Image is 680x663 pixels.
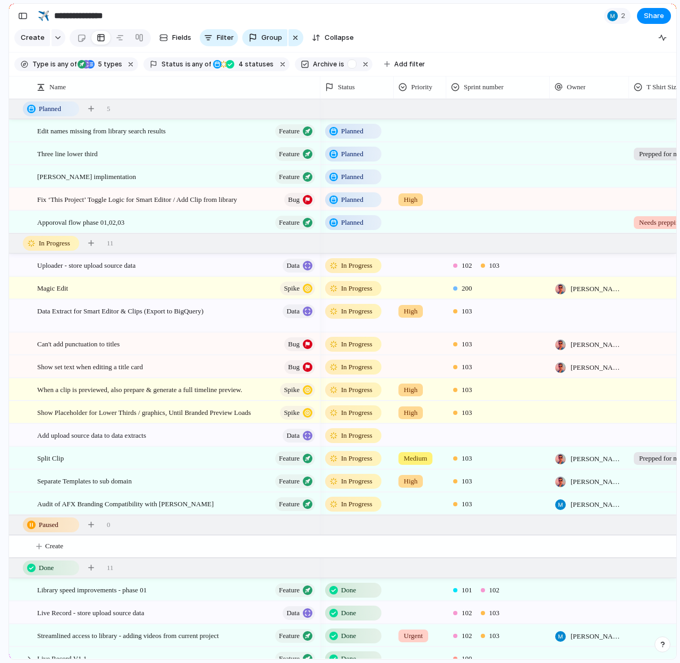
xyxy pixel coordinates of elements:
[161,59,183,69] span: Status
[37,452,64,464] span: Split Clip
[107,520,110,530] span: 0
[45,541,63,551] span: Create
[235,60,245,68] span: 4
[275,216,315,229] button: Feature
[341,476,372,487] span: In Progress
[38,8,49,23] div: ✈️
[279,583,300,598] span: Feature
[37,282,68,294] span: Magic Edit
[217,32,234,43] span: Filter
[462,453,472,464] span: 103
[571,477,624,487] span: [PERSON_NAME]
[32,59,48,69] span: Type
[280,282,315,295] button: Spike
[462,362,472,372] span: 103
[341,283,372,294] span: In Progress
[37,583,147,596] span: Library speed improvements - phase 01
[286,606,300,620] span: Data
[341,362,372,372] span: In Progress
[284,360,315,374] button: Bug
[571,339,624,350] span: [PERSON_NAME]
[341,499,372,509] span: In Progress
[21,32,45,43] span: Create
[339,59,344,69] span: is
[313,59,337,69] span: Archive
[462,608,472,618] span: 102
[37,170,136,182] span: [PERSON_NAME] implimentation
[261,32,282,43] span: Group
[341,306,372,317] span: In Progress
[462,499,472,509] span: 103
[283,259,315,273] button: Data
[489,608,500,618] span: 103
[286,258,300,273] span: Data
[275,497,315,511] button: Feature
[341,385,372,395] span: In Progress
[275,583,315,597] button: Feature
[37,193,237,205] span: Fix ‘This Project’ Toggle Logic for Smart Editor / Add Clip from library
[337,58,346,70] button: is
[191,59,211,69] span: any of
[341,149,363,159] span: Planned
[78,58,124,70] button: 5 types
[39,520,58,530] span: Paused
[242,29,287,46] button: Group
[37,383,242,395] span: When a clip is previewed, also prepare & generate a full timeline preview.
[571,454,624,464] span: [PERSON_NAME]
[404,476,418,487] span: High
[155,29,195,46] button: Fields
[107,563,114,573] span: 11
[489,585,500,596] span: 102
[284,281,300,296] span: Spike
[279,215,300,230] span: Feature
[286,304,300,319] span: Data
[37,360,143,372] span: Show set text when editing a title card
[279,474,300,489] span: Feature
[489,631,500,641] span: 103
[95,60,104,68] span: 5
[39,238,70,249] span: In Progress
[279,147,300,161] span: Feature
[411,82,432,92] span: Priority
[404,194,418,205] span: High
[341,194,363,205] span: Planned
[462,585,472,596] span: 101
[280,383,315,397] button: Spike
[37,124,166,137] span: Edit names missing from library search results
[378,57,431,72] button: Add filter
[338,82,355,92] span: Status
[462,407,472,418] span: 103
[37,216,124,228] span: Apporoval flow phase 01,02,03
[279,497,300,512] span: Feature
[279,628,300,643] span: Feature
[341,608,356,618] span: Done
[462,339,472,350] span: 103
[279,451,300,466] span: Feature
[404,453,427,464] span: Medium
[56,59,76,69] span: any of
[275,474,315,488] button: Feature
[341,631,356,641] span: Done
[341,339,372,350] span: In Progress
[185,59,191,69] span: is
[462,631,472,641] span: 102
[286,428,300,443] span: Data
[48,58,79,70] button: isany of
[462,385,472,395] span: 103
[37,259,135,271] span: Uploader - store upload source data
[394,59,425,69] span: Add filter
[39,563,54,573] span: Done
[275,147,315,161] button: Feature
[284,337,315,351] button: Bug
[464,82,504,92] span: Sprint number
[14,29,50,46] button: Create
[404,385,418,395] span: High
[279,169,300,184] span: Feature
[37,304,203,317] span: Data Extract for Smart Editor & Clips (Export to BigQuery)
[404,306,418,317] span: High
[288,192,300,207] span: Bug
[341,172,363,182] span: Planned
[621,11,628,21] span: 2
[49,82,66,92] span: Name
[37,629,219,641] span: Streamlined access to library - adding videos from current project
